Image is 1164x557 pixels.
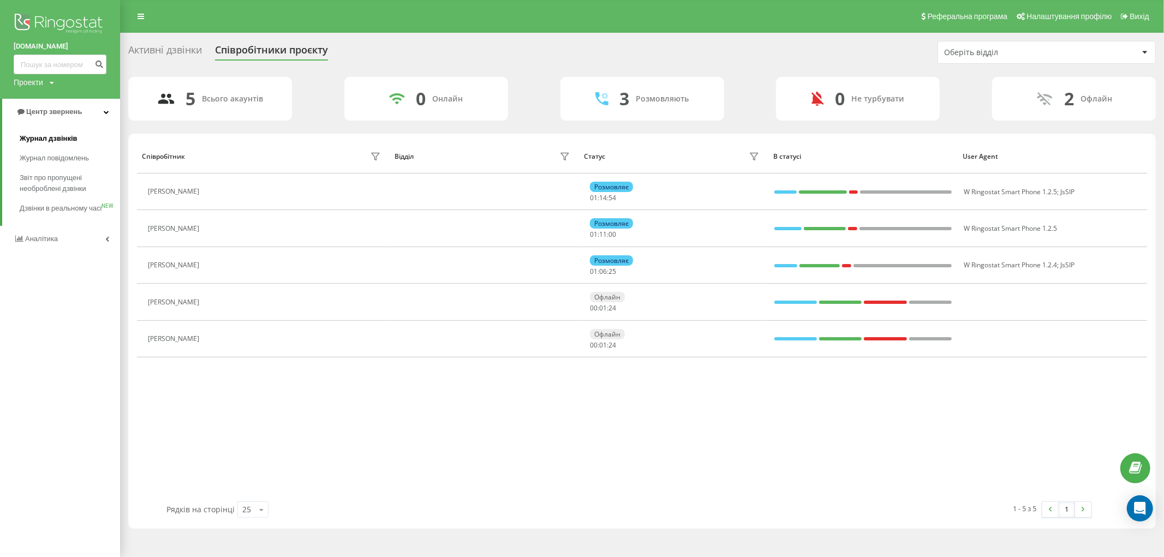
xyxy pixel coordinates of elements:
[599,340,607,350] span: 01
[1127,495,1153,522] div: Open Intercom Messenger
[590,340,598,350] span: 00
[128,44,202,61] div: Активні дзвінки
[590,182,633,192] div: Розмовляє
[619,88,629,109] div: 3
[590,230,598,239] span: 01
[608,230,616,239] span: 00
[590,267,598,276] span: 01
[590,218,633,229] div: Розмовляє
[416,88,426,109] div: 0
[584,153,605,160] div: Статус
[20,172,115,194] span: Звіт про пропущені необроблені дзвінки
[590,292,625,302] div: Офлайн
[608,193,616,202] span: 54
[20,148,120,168] a: Журнал повідомлень
[1130,12,1149,21] span: Вихід
[26,107,82,116] span: Центр звернень
[773,153,952,160] div: В статусі
[202,94,264,104] div: Всього акаунтів
[599,303,607,313] span: 01
[1059,502,1075,517] a: 1
[928,12,1008,21] span: Реферальна програма
[944,48,1075,57] div: Оберіть відділ
[14,11,106,38] img: Ringostat logo
[963,153,1142,160] div: User Agent
[1065,88,1075,109] div: 2
[20,168,120,199] a: Звіт про пропущені необроблені дзвінки
[14,55,106,74] input: Пошук за номером
[599,193,607,202] span: 14
[20,133,77,144] span: Журнал дзвінків
[590,268,616,275] div: : :
[20,199,120,218] a: Дзвінки в реальному часіNEW
[608,340,616,350] span: 24
[395,153,414,160] div: Відділ
[148,261,202,269] div: [PERSON_NAME]
[964,260,1057,269] span: W Ringostat Smart Phone 1.2.4
[2,99,120,125] a: Центр звернень
[1013,503,1037,514] div: 1 - 5 з 5
[148,298,202,306] div: [PERSON_NAME]
[148,335,202,343] div: [PERSON_NAME]
[432,94,463,104] div: Онлайн
[835,88,845,109] div: 0
[964,224,1057,233] span: W Ringostat Smart Phone 1.2.5
[25,235,58,243] span: Аналiтика
[599,230,607,239] span: 11
[590,329,625,339] div: Офлайн
[608,267,616,276] span: 25
[148,188,202,195] div: [PERSON_NAME]
[590,231,616,238] div: : :
[186,88,196,109] div: 5
[964,187,1057,196] span: W Ringostat Smart Phone 1.2.5
[590,342,616,349] div: : :
[1060,187,1075,196] span: JsSIP
[14,77,43,88] div: Проекти
[20,129,120,148] a: Журнал дзвінків
[166,504,235,514] span: Рядків на сторінці
[1026,12,1112,21] span: Налаштування профілю
[1060,260,1075,269] span: JsSIP
[590,255,633,266] div: Розмовляє
[1081,94,1113,104] div: Офлайн
[608,303,616,313] span: 24
[636,94,689,104] div: Розмовляють
[590,303,598,313] span: 00
[590,194,616,202] div: : :
[14,41,106,52] a: [DOMAIN_NAME]
[590,193,598,202] span: 01
[851,94,904,104] div: Не турбувати
[599,267,607,276] span: 06
[590,304,616,312] div: : :
[215,44,328,61] div: Співробітники проєкту
[20,153,89,164] span: Журнал повідомлень
[142,153,185,160] div: Співробітник
[148,225,202,232] div: [PERSON_NAME]
[242,504,251,515] div: 25
[20,203,102,214] span: Дзвінки в реальному часі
